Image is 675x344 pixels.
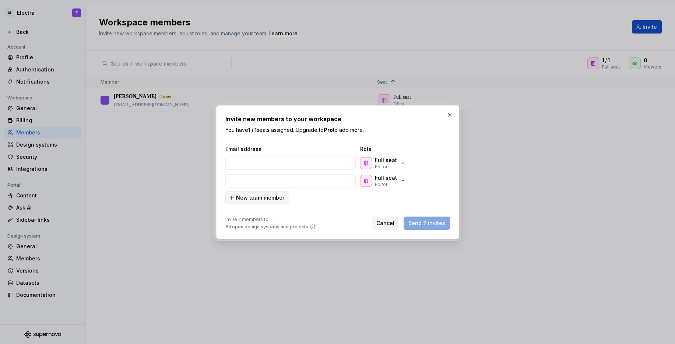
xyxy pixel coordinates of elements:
p: Editor [375,164,387,170]
span: Invite 2 members to: [225,217,316,222]
span: New team member [236,194,284,201]
b: 1 / 1 [248,127,257,133]
b: Pro [324,127,333,133]
h2: Invite new members to your workspace [225,115,450,123]
span: All open design systems and projects [225,224,308,230]
p: You have seats assigned. Upgrade to to add more. [225,126,450,134]
span: Role [360,145,434,153]
button: Full seatEditor [359,173,409,188]
button: New team member [225,191,289,204]
p: Full seat [375,157,397,164]
button: Cancel [372,217,399,230]
span: Email address [225,145,357,153]
button: Full seatEditor [359,156,409,171]
span: Cancel [376,220,394,227]
p: Full seat [375,174,397,182]
p: Editor [375,182,387,187]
